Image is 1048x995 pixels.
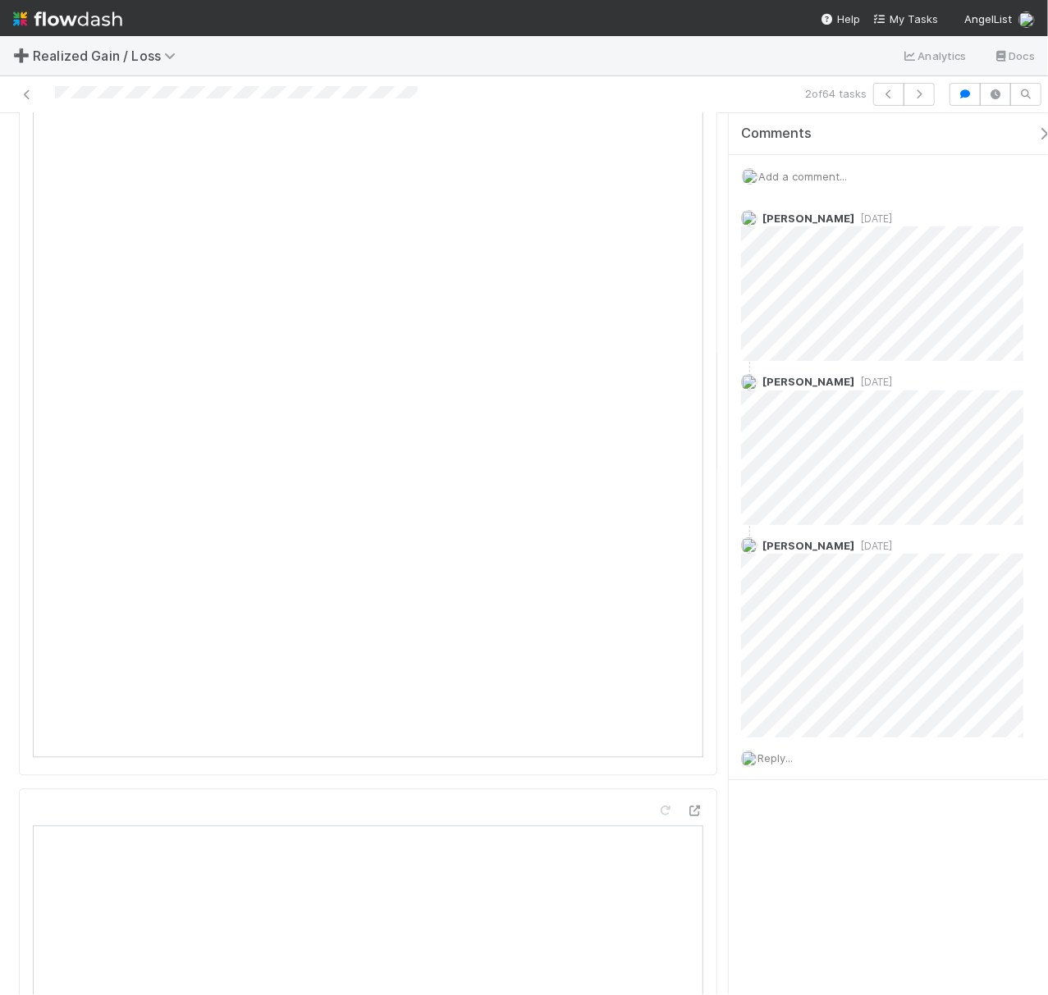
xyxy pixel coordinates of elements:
img: avatar_bc42736a-3f00-4d10-a11d-d22e63cdc729.png [1018,11,1035,28]
span: 2 of 64 tasks [805,85,867,102]
span: Realized Gain / Loss [33,48,184,64]
span: My Tasks [873,12,938,25]
img: avatar_04ed6c9e-3b93-401c-8c3a-8fad1b1fc72c.png [741,210,757,226]
img: avatar_bc42736a-3f00-4d10-a11d-d22e63cdc729.png [742,168,758,185]
span: Reply... [757,751,793,765]
div: Help [821,11,860,27]
span: [DATE] [854,376,892,388]
span: [DATE] [854,540,892,552]
img: avatar_04ed6c9e-3b93-401c-8c3a-8fad1b1fc72c.png [741,537,757,554]
span: Comments [741,126,812,142]
span: ➕ [13,48,30,62]
a: My Tasks [873,11,938,27]
img: avatar_04ed6c9e-3b93-401c-8c3a-8fad1b1fc72c.png [741,374,757,390]
a: Docs [993,46,1035,66]
span: [PERSON_NAME] [762,375,854,388]
span: [PERSON_NAME] [762,212,854,225]
span: AngelList [964,12,1012,25]
span: [PERSON_NAME] [762,539,854,552]
img: avatar_bc42736a-3f00-4d10-a11d-d22e63cdc729.png [741,751,757,767]
img: logo-inverted-e16ddd16eac7371096b0.svg [13,5,122,33]
span: Add a comment... [758,170,847,183]
a: Analytics [902,46,967,66]
span: [DATE] [854,212,892,225]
